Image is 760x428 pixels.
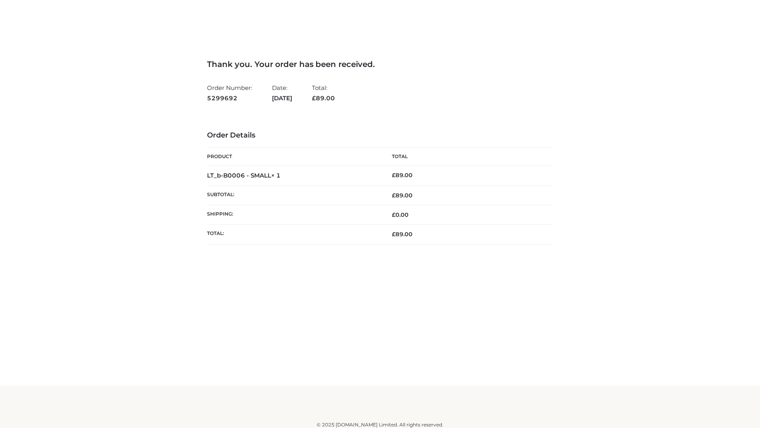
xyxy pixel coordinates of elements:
[272,93,292,103] strong: [DATE]
[392,192,412,199] span: 89.00
[392,172,412,179] bdi: 89.00
[207,185,380,205] th: Subtotal:
[207,131,553,140] h3: Order Details
[392,192,395,199] span: £
[207,59,553,69] h3: Thank you. Your order has been received.
[392,172,395,179] span: £
[392,211,395,218] span: £
[312,94,316,102] span: £
[207,81,252,105] li: Order Number:
[392,231,395,238] span: £
[207,93,252,103] strong: 5299692
[392,231,412,238] span: 89.00
[392,211,408,218] bdi: 0.00
[380,148,553,166] th: Total
[207,172,281,179] strong: LT_b-B0006 - SMALL
[207,205,380,225] th: Shipping:
[312,94,335,102] span: 89.00
[312,81,335,105] li: Total:
[271,172,281,179] strong: × 1
[272,81,292,105] li: Date:
[207,225,380,244] th: Total:
[207,148,380,166] th: Product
